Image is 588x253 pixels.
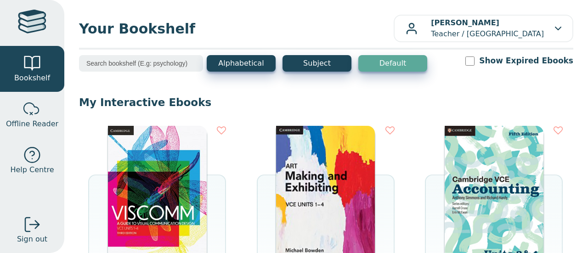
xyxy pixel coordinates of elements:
span: Your Bookshelf [79,18,394,39]
input: Search bookshelf (E.g: psychology) [79,55,203,72]
span: Offline Reader [6,118,58,129]
span: Bookshelf [14,73,50,84]
button: [PERSON_NAME]Teacher / [GEOGRAPHIC_DATA] [394,15,573,42]
button: Alphabetical [207,55,276,72]
p: My Interactive Ebooks [79,96,573,109]
span: Sign out [17,234,47,245]
button: Subject [283,55,351,72]
b: [PERSON_NAME] [431,18,499,27]
p: Teacher / [GEOGRAPHIC_DATA] [431,17,544,39]
button: Default [358,55,427,72]
span: Help Centre [10,164,54,175]
label: Show Expired Ebooks [479,55,573,67]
